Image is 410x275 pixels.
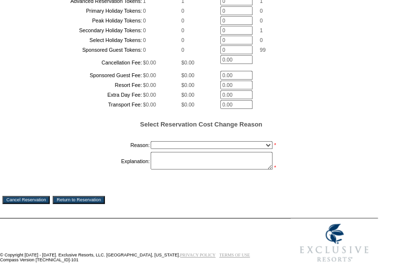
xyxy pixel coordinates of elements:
[181,47,184,53] span: 0
[28,55,142,70] td: Cancellation Fee:
[143,72,156,78] span: $0.00
[181,102,195,107] span: $0.00
[27,121,375,128] h5: Select Reservation Cost Change Reason
[260,8,263,14] span: 0
[181,82,195,88] span: $0.00
[28,36,142,44] td: Select Holiday Tokens:
[181,92,195,98] span: $0.00
[143,37,146,43] span: 0
[181,37,184,43] span: 0
[28,26,142,35] td: Secondary Holiday Tokens:
[143,60,156,65] span: $0.00
[181,27,184,33] span: 0
[181,72,195,78] span: $0.00
[143,8,146,14] span: 0
[28,81,142,89] td: Resort Fee:
[143,92,156,98] span: $0.00
[260,37,263,43] span: 0
[260,27,263,33] span: 1
[28,100,142,109] td: Transport Fee:
[143,82,156,88] span: $0.00
[53,196,105,204] input: Return to Reservation
[2,196,50,204] input: Cancel Reservation
[181,18,184,23] span: 0
[219,253,250,257] a: TERMS OF USE
[260,47,266,53] span: 99
[181,8,184,14] span: 0
[143,18,146,23] span: 0
[28,90,142,99] td: Extra Day Fee:
[143,102,156,107] span: $0.00
[28,16,142,25] td: Peak Holiday Tokens:
[181,60,195,65] span: $0.00
[28,152,150,170] td: Explanation:
[143,47,146,53] span: 0
[28,139,150,151] td: Reason:
[28,71,142,80] td: Sponsored Guest Fee:
[180,253,215,257] a: PRIVACY POLICY
[260,18,263,23] span: 0
[291,218,378,267] img: Exclusive Resorts
[143,27,146,33] span: 0
[28,45,142,54] td: Sponsored Guest Tokens:
[28,6,142,15] td: Primary Holiday Tokens:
